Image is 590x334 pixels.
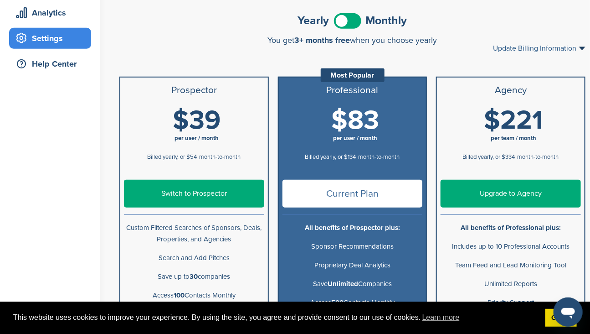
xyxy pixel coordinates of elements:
[282,241,423,252] p: Sponsor Recommendations
[9,2,91,23] a: Analytics
[441,297,581,308] p: Priority Support
[124,222,264,245] p: Custom Filtered Searches of Sponsors, Deals, Properties, and Agencies
[328,280,358,288] b: Unlimited
[9,53,91,74] a: Help Center
[124,85,264,96] h3: Prospector
[124,180,264,208] a: Switch to Prospector
[554,297,583,327] iframe: Button to launch messaging window
[461,224,561,232] b: All benefits of Professional plus:
[199,153,241,161] span: month-to-month
[174,135,219,142] span: per user / month
[441,241,581,252] p: Includes up to 10 Professional Accounts
[190,272,198,281] b: 30
[174,291,185,299] b: 100
[321,68,385,82] div: Most Popular
[298,15,329,26] span: Yearly
[282,260,423,271] p: Proprietary Deal Analytics
[441,85,581,96] h3: Agency
[282,180,423,208] span: Current Plan
[366,15,407,26] span: Monthly
[484,104,543,136] span: $221
[13,311,538,324] span: This website uses cookies to improve your experience. By using the site, you agree and provide co...
[331,104,379,136] span: $83
[124,271,264,282] p: Save up to companies
[305,224,400,232] b: All benefits of Prospector plus:
[463,153,515,161] span: Billed yearly, or $334
[493,45,585,52] a: Update Billing Information
[282,85,423,96] h3: Professional
[333,135,377,142] span: per user / month
[14,56,91,72] div: Help Center
[173,104,221,136] span: $39
[441,278,581,290] p: Unlimited Reports
[359,153,400,161] span: month-to-month
[491,135,536,142] span: per team / month
[9,28,91,49] a: Settings
[305,153,356,161] span: Billed yearly, or $134
[14,5,91,21] div: Analytics
[282,297,423,308] p: Access Contacts Monthly
[441,260,581,271] p: Team Feed and Lead Monitoring Tool
[119,36,585,45] div: You get when you choose yearly
[147,153,197,161] span: Billed yearly, or $54
[331,298,344,307] b: 500
[282,278,423,290] p: Save Companies
[14,30,91,47] div: Settings
[545,309,577,327] a: dismiss cookie message
[124,290,264,301] p: Access Contacts Monthly
[295,35,350,45] span: 3+ months free
[441,180,581,208] a: Upgrade to Agency
[124,252,264,264] p: Search and Add Pitches
[421,311,461,324] a: learn more about cookies
[518,153,559,161] span: month-to-month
